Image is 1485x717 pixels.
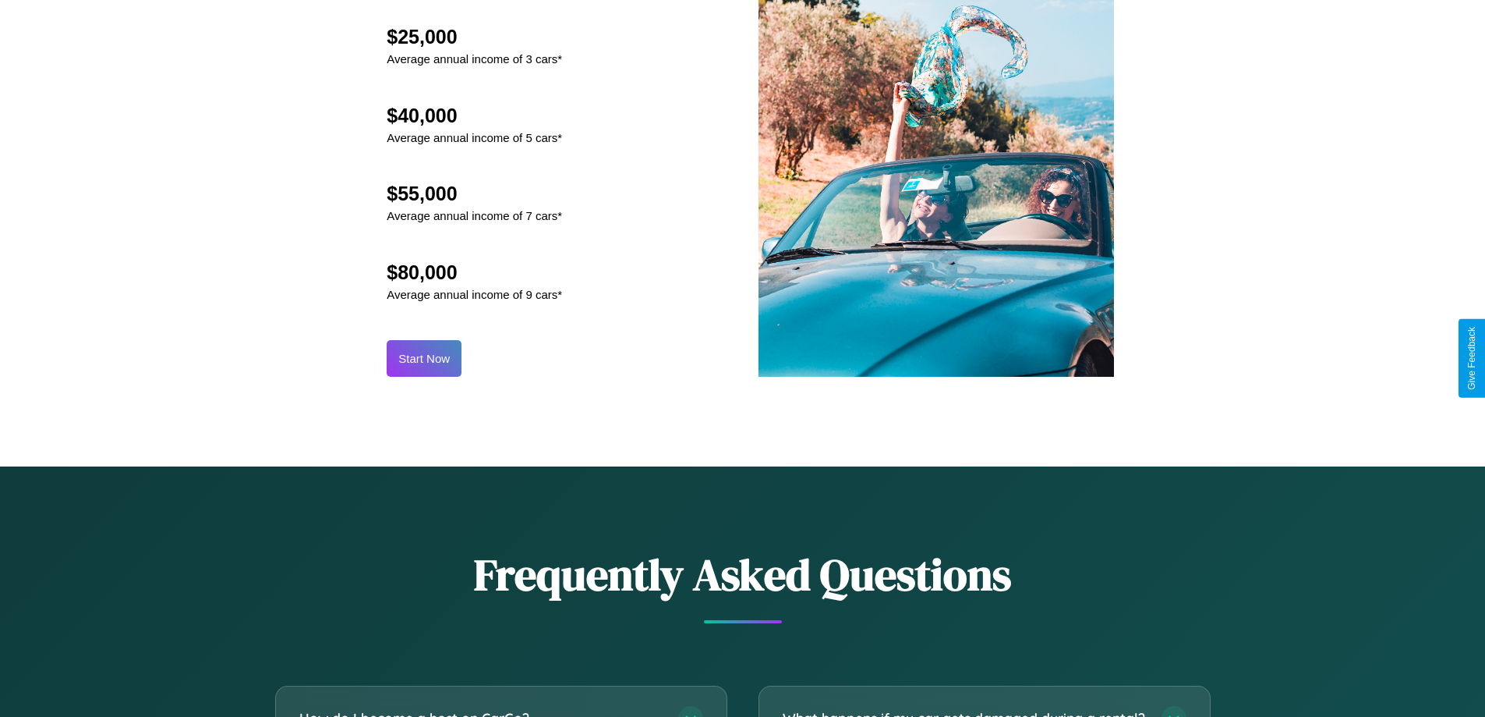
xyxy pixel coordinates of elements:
[387,205,562,226] p: Average annual income of 7 cars*
[387,284,562,305] p: Average annual income of 9 cars*
[387,48,562,69] p: Average annual income of 3 cars*
[387,127,562,148] p: Average annual income of 5 cars*
[387,261,562,284] h2: $80,000
[387,105,562,127] h2: $40,000
[1466,327,1477,390] div: Give Feedback
[387,340,461,377] button: Start Now
[387,26,562,48] h2: $25,000
[387,183,562,205] h2: $55,000
[275,545,1211,605] h2: Frequently Asked Questions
